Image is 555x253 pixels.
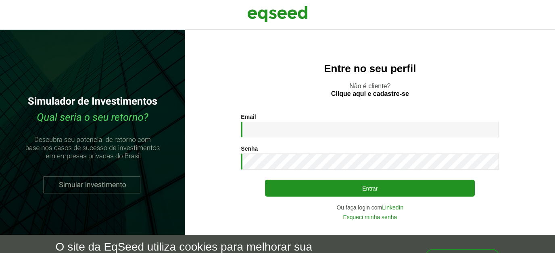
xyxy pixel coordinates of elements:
[201,63,539,75] h2: Entre no seu perfil
[241,114,256,120] label: Email
[331,91,409,97] a: Clique aqui e cadastre-se
[247,4,308,24] img: EqSeed Logo
[265,180,475,197] button: Entrar
[382,205,403,210] a: LinkedIn
[201,82,539,97] p: Não é cliente?
[343,214,397,220] a: Esqueci minha senha
[241,205,499,210] div: Ou faça login com
[241,146,258,151] label: Senha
